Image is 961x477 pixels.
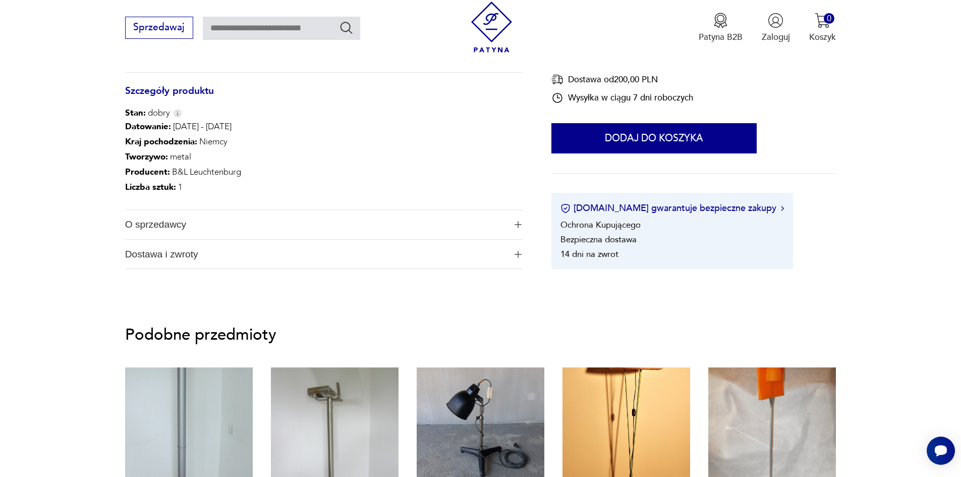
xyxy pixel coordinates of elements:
[551,124,757,154] button: Dodaj do koszyka
[551,73,563,86] img: Ikona dostawy
[125,107,146,119] b: Stan:
[927,437,955,465] iframe: Smartsupp widget button
[125,17,193,39] button: Sprzedawaj
[125,165,241,180] p: B&L Leuchtenburg
[699,13,743,43] a: Ikona medaluPatyna B2B
[125,180,241,195] p: 1
[125,134,241,149] p: Niemcy
[125,119,241,134] p: [DATE] - [DATE]
[560,203,571,214] img: Ikona certyfikatu
[560,234,637,245] li: Bezpieczna dostawa
[809,31,836,43] p: Koszyk
[713,13,728,28] img: Ikona medalu
[125,136,197,147] b: Kraj pochodzenia :
[125,240,506,269] span: Dostawa i zwroty
[125,181,176,193] b: Liczba sztuk:
[515,221,522,228] img: Ikona plusa
[125,210,506,239] span: O sprzedawcy
[125,87,523,108] h3: Szczegóły produktu
[125,107,170,119] span: dobry
[699,31,743,43] p: Patyna B2B
[699,13,743,43] button: Patyna B2B
[762,13,790,43] button: Zaloguj
[560,248,618,260] li: 14 dni na zwrot
[515,251,522,258] img: Ikona plusa
[551,92,693,104] div: Wysyłka w ciągu 7 dni roboczych
[125,240,523,269] button: Ikona plusaDostawa i zwroty
[125,149,241,165] p: metal
[125,210,523,239] button: Ikona plusaO sprzedawcy
[762,31,790,43] p: Zaloguj
[125,166,170,178] b: Producent :
[551,73,693,86] div: Dostawa od 200,00 PLN
[125,328,836,342] p: Podobne przedmioty
[781,206,784,211] img: Ikona strzałki w prawo
[125,151,168,163] b: Tworzywo :
[339,20,354,35] button: Szukaj
[824,13,834,24] div: 0
[173,109,182,118] img: Info icon
[768,13,783,28] img: Ikonka użytkownika
[809,13,836,43] button: 0Koszyk
[125,121,171,132] b: Datowanie :
[560,219,641,231] li: Ochrona Kupującego
[466,2,517,52] img: Patyna - sklep z meblami i dekoracjami vintage
[560,202,784,215] button: [DOMAIN_NAME] gwarantuje bezpieczne zakupy
[815,13,830,28] img: Ikona koszyka
[125,24,193,32] a: Sprzedawaj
